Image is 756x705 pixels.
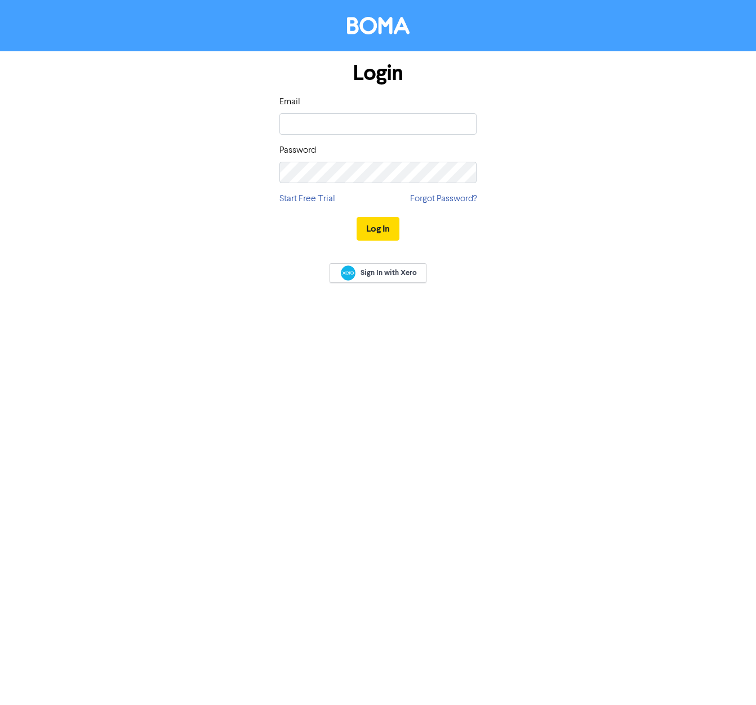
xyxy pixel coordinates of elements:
[279,95,300,109] label: Email
[279,192,335,206] a: Start Free Trial
[341,265,355,281] img: Xero logo
[279,60,477,86] h1: Login
[357,217,399,241] button: Log In
[279,144,316,157] label: Password
[347,17,410,34] img: BOMA Logo
[410,192,477,206] a: Forgot Password?
[361,268,417,278] span: Sign In with Xero
[330,263,426,283] a: Sign In with Xero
